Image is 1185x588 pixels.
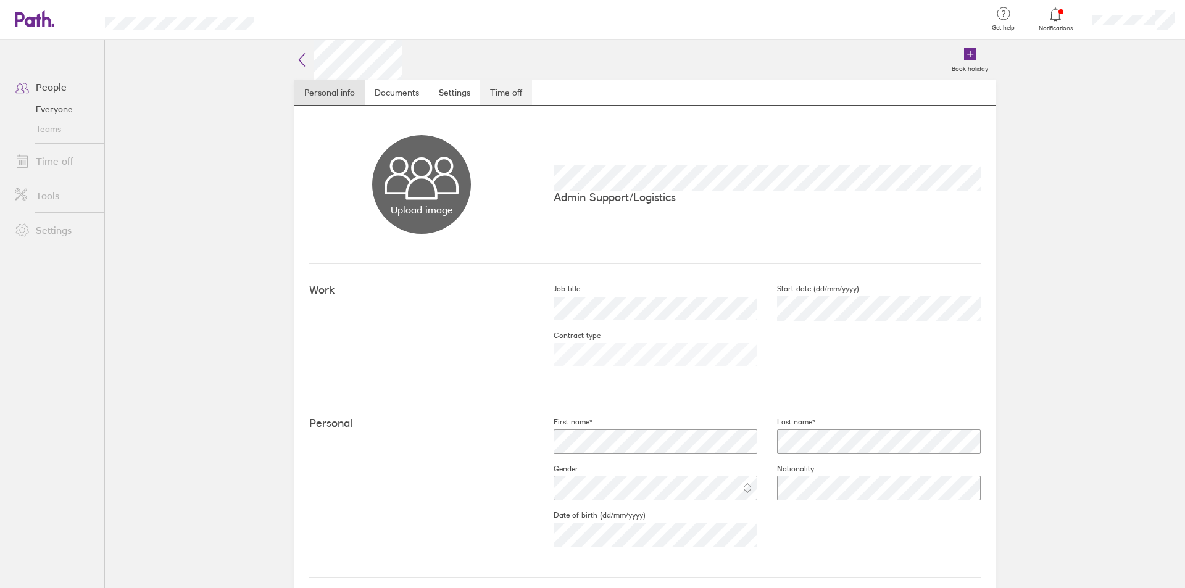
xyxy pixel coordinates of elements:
[429,80,480,105] a: Settings
[480,80,532,105] a: Time off
[534,417,592,427] label: First name*
[757,417,815,427] label: Last name*
[757,464,814,474] label: Nationality
[309,417,534,430] h4: Personal
[309,284,534,297] h4: Work
[5,218,104,242] a: Settings
[757,284,859,294] label: Start date (dd/mm/yyyy)
[944,62,996,73] label: Book holiday
[1036,6,1076,32] a: Notifications
[5,149,104,173] a: Time off
[534,331,601,341] label: Contract type
[983,24,1023,31] span: Get help
[554,191,981,204] p: Admin Support/Logistics
[534,510,646,520] label: Date of birth (dd/mm/yyyy)
[534,464,578,474] label: Gender
[944,40,996,80] a: Book holiday
[534,284,580,294] label: Job title
[1036,25,1076,32] span: Notifications
[5,183,104,208] a: Tools
[5,119,104,139] a: Teams
[365,80,429,105] a: Documents
[5,75,104,99] a: People
[5,99,104,119] a: Everyone
[294,80,365,105] a: Personal info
